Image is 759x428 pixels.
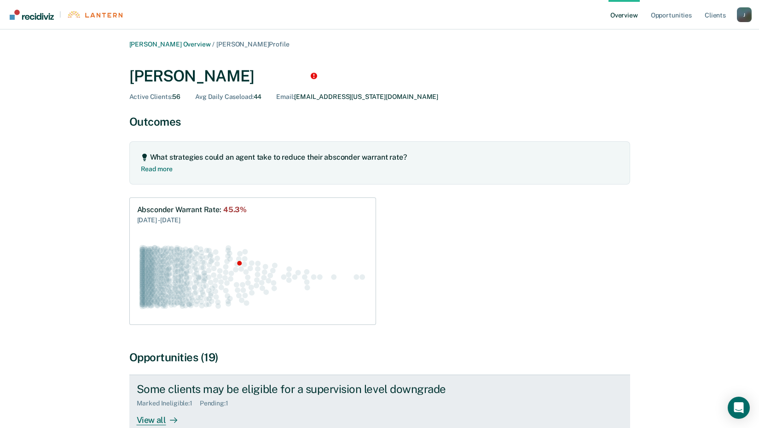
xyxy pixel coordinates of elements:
div: Open Intercom Messenger [728,397,750,419]
div: Outcomes [129,115,630,128]
div: J [737,7,752,22]
span: Active Clients : [129,93,173,100]
a: [PERSON_NAME] Overview [129,40,211,48]
div: Swarm plot of all absconder warrant rates in the state for ALL caseloads, highlighting values of ... [137,236,368,317]
div: Pending : 1 [200,399,236,407]
img: Recidiviz [10,10,54,20]
div: [DATE] - [DATE] [137,214,247,225]
div: Marked Ineligible : 1 [137,399,200,407]
div: [EMAIL_ADDRESS][US_STATE][DOMAIN_NAME] [276,93,438,101]
span: / [210,40,216,48]
span: Email : [276,93,294,100]
div: 44 [195,93,261,101]
div: 56 [129,93,181,101]
a: Absconder Warrant Rate:45.3%[DATE] - [DATE]Swarm plot of all absconder warrant rates in the state... [129,197,376,324]
div: Absconder Warrant Rate : [137,205,247,214]
a: Read more [141,162,173,173]
span: | [54,11,67,18]
div: Opportunities (19) [129,351,630,364]
div: View all [137,407,188,425]
div: What strategies could an agent take to reduce their absconder warrant rate? [150,153,407,162]
img: Lantern [67,11,122,18]
span: [PERSON_NAME] Profile [216,40,289,48]
div: Some clients may be eligible for a supervision level downgrade [137,382,460,396]
div: [PERSON_NAME] [129,67,630,86]
div: Tooltip anchor [310,72,318,80]
button: Profile dropdown button [737,7,752,22]
span: 45.3% [223,205,247,214]
span: Avg Daily Caseload : [195,93,253,100]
